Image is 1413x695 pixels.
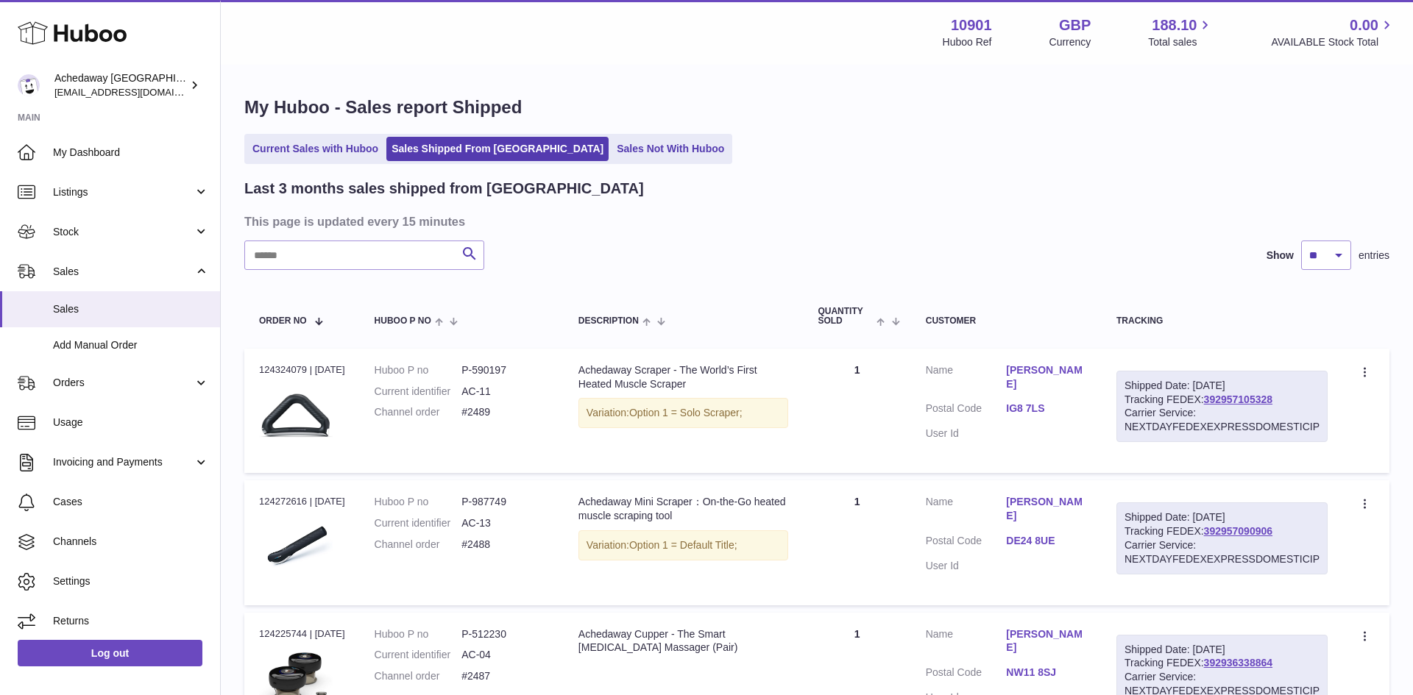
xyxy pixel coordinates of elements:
div: Achedaway Scraper - The World’s First Heated Muscle Scraper [578,363,789,391]
div: Shipped Date: [DATE] [1125,379,1320,393]
a: 0.00 AVAILABLE Stock Total [1271,15,1395,49]
dt: Name [926,363,1007,395]
div: Achedaway [GEOGRAPHIC_DATA] [54,71,187,99]
span: entries [1359,249,1389,263]
a: 392936338864 [1204,657,1272,669]
a: Sales Not With Huboo [612,137,729,161]
dd: P-987749 [461,495,549,509]
span: Stock [53,225,194,239]
dd: #2488 [461,538,549,552]
div: Tracking FEDEX: [1116,371,1328,443]
span: Cases [53,495,209,509]
div: Shipped Date: [DATE] [1125,510,1320,524]
a: [PERSON_NAME] [1006,363,1087,391]
a: IG8 7LS [1006,402,1087,416]
dt: Channel order [375,405,462,419]
div: Currency [1049,35,1091,49]
span: Orders [53,376,194,390]
div: Carrier Service: NEXTDAYFEDEXEXPRESSDOMESTICIP [1125,538,1320,566]
div: Shipped Date: [DATE] [1125,643,1320,657]
dt: Huboo P no [375,363,462,377]
span: Invoicing and Payments [53,455,194,469]
h1: My Huboo - Sales report Shipped [244,96,1389,119]
dt: Postal Code [926,534,1007,552]
span: [EMAIL_ADDRESS][DOMAIN_NAME] [54,86,216,98]
span: Total sales [1148,35,1214,49]
dt: Name [926,627,1007,659]
td: 1 [803,349,910,473]
div: Tracking FEDEX: [1116,502,1328,574]
dd: AC-04 [461,648,549,662]
a: NW11 8SJ [1006,666,1087,680]
dd: #2489 [461,405,549,419]
span: 0.00 [1350,15,1378,35]
div: Variation: [578,530,789,560]
span: Order No [259,316,307,326]
dt: Channel order [375,538,462,552]
dt: Current identifier [375,385,462,399]
img: admin@newpb.co.uk [18,74,40,96]
div: Carrier Service: NEXTDAYFEDEXEXPRESSDOMESTICIP [1125,406,1320,434]
dt: User Id [926,559,1007,573]
span: Option 1 = Solo Scraper; [629,407,743,418]
div: Customer [926,316,1087,326]
span: Quantity Sold [818,307,873,326]
a: 392957105328 [1204,393,1272,405]
dt: Postal Code [926,402,1007,419]
a: DE24 8UE [1006,534,1087,548]
a: [PERSON_NAME] [1006,627,1087,655]
dd: #2487 [461,669,549,683]
div: Huboo Ref [943,35,992,49]
span: Huboo P no [375,316,431,326]
a: [PERSON_NAME] [1006,495,1087,523]
a: 188.10 Total sales [1148,15,1214,49]
dt: Huboo P no [375,627,462,641]
div: 124324079 | [DATE] [259,363,345,377]
a: Log out [18,640,202,666]
dt: Current identifier [375,516,462,530]
strong: 10901 [951,15,992,35]
span: Option 1 = Default Title; [629,539,737,551]
a: Sales Shipped From [GEOGRAPHIC_DATA] [386,137,609,161]
dt: Huboo P no [375,495,462,509]
td: 1 [803,480,910,605]
div: 124272616 | [DATE] [259,495,345,508]
div: Achedaway Mini Scraper：On-the-Go heated muscle scraping tool [578,495,789,523]
span: My Dashboard [53,146,209,160]
span: Usage [53,416,209,430]
span: AVAILABLE Stock Total [1271,35,1395,49]
h2: Last 3 months sales shipped from [GEOGRAPHIC_DATA] [244,179,644,199]
div: Achedaway Cupper - The Smart [MEDICAL_DATA] Massager (Pair) [578,627,789,655]
dd: AC-13 [461,516,549,530]
span: Settings [53,574,209,588]
a: 392957090906 [1204,525,1272,537]
img: musclescraper_750x_c42b3404-e4d5-48e3-b3b1-8be745232369.png [259,513,333,587]
span: Add Manual Order [53,338,209,352]
span: Sales [53,265,194,279]
strong: GBP [1059,15,1091,35]
dd: P-512230 [461,627,549,641]
a: Current Sales with Huboo [247,137,383,161]
dd: P-590197 [461,363,549,377]
dt: Channel order [375,669,462,683]
span: Listings [53,185,194,199]
span: 188.10 [1152,15,1197,35]
div: Tracking [1116,316,1328,326]
dt: Current identifier [375,648,462,662]
span: Description [578,316,639,326]
img: Achedaway-Muscle-Scraper.png [259,381,333,455]
label: Show [1267,249,1294,263]
div: Variation: [578,398,789,428]
dd: AC-11 [461,385,549,399]
span: Sales [53,302,209,316]
h3: This page is updated every 15 minutes [244,213,1386,229]
dt: User Id [926,427,1007,441]
span: Channels [53,535,209,549]
div: 124225744 | [DATE] [259,627,345,641]
dt: Name [926,495,1007,527]
span: Returns [53,614,209,628]
dt: Postal Code [926,666,1007,683]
